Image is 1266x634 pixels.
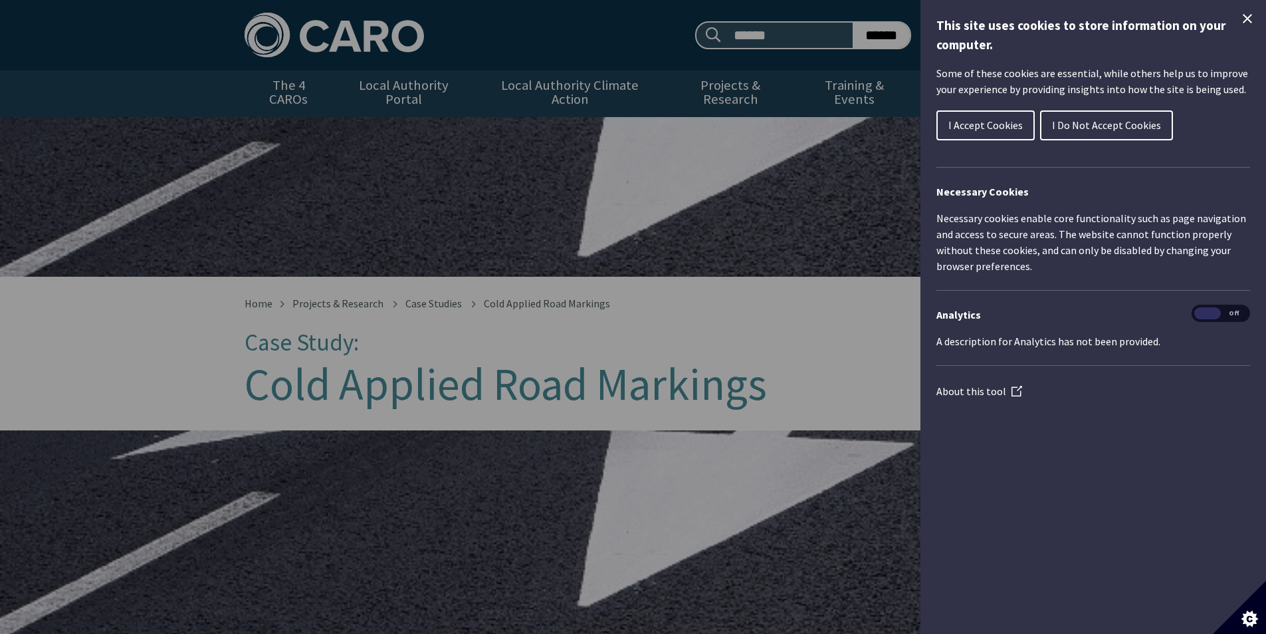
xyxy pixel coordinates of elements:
[936,210,1250,274] p: Necessary cookies enable core functionality such as page navigation and access to secure areas. T...
[1239,11,1255,27] button: Close Cookie Control
[936,307,1250,323] h3: Analytics
[936,16,1250,55] h1: This site uses cookies to store information on your computer.
[1221,307,1247,320] span: Off
[1213,581,1266,634] button: Set cookie preferences
[936,65,1250,97] p: Some of these cookies are essential, while others help us to improve your experience by providing...
[936,333,1250,349] p: A description for Analytics has not been provided.
[1052,118,1161,132] span: I Do Not Accept Cookies
[936,110,1035,140] button: I Accept Cookies
[1194,307,1221,320] span: On
[936,184,1250,200] h2: Necessary Cookies
[936,385,1022,398] a: About this tool
[948,118,1023,132] span: I Accept Cookies
[1040,110,1173,140] button: I Do Not Accept Cookies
